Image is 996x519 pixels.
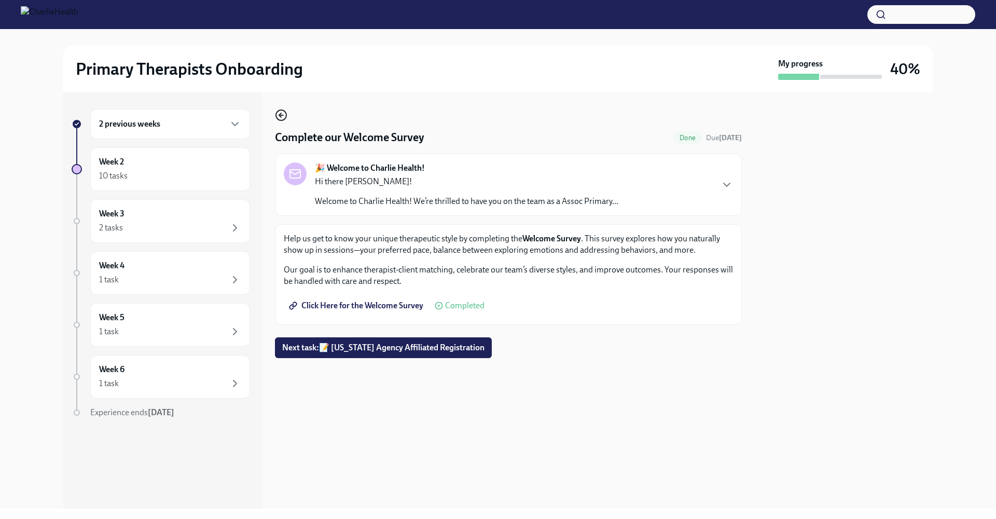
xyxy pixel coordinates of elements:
div: 1 task [99,274,119,285]
span: Experience ends [90,407,174,417]
strong: Welcome Survey [522,234,581,243]
a: Week 51 task [72,303,250,347]
p: Help us get to know your unique therapeutic style by completing the . This survey explores how yo... [284,233,733,256]
strong: [DATE] [148,407,174,417]
p: Our goal is to enhance therapist-client matching, celebrate our team’s diverse styles, and improv... [284,264,733,287]
div: 1 task [99,326,119,337]
span: Completed [445,302,485,310]
p: Welcome to Charlie Health! We’re thrilled to have you on the team as a Assoc Primary... [315,196,618,207]
h6: Week 5 [99,312,125,323]
button: Next task:📝 [US_STATE] Agency Affiliated Registration [275,337,492,358]
a: Week 32 tasks [72,199,250,243]
span: Due [706,133,742,142]
span: Next task : 📝 [US_STATE] Agency Affiliated Registration [282,343,485,353]
h6: Week 6 [99,364,125,375]
div: 2 previous weeks [90,109,250,139]
strong: [DATE] [719,133,742,142]
span: Done [673,134,702,142]
div: 1 task [99,378,119,389]
a: Week 210 tasks [72,147,250,191]
a: Click Here for the Welcome Survey [284,295,431,316]
h3: 40% [890,60,920,78]
h6: Week 2 [99,156,124,168]
h6: Week 3 [99,208,125,220]
strong: 🎉 Welcome to Charlie Health! [315,162,425,174]
p: Hi there [PERSON_NAME]! [315,176,618,187]
strong: My progress [778,58,823,70]
div: 10 tasks [99,170,128,182]
h2: Primary Therapists Onboarding [76,59,303,79]
img: CharlieHealth [21,6,78,23]
span: Click Here for the Welcome Survey [291,301,423,311]
h6: Week 4 [99,260,125,271]
div: 2 tasks [99,222,123,234]
h6: 2 previous weeks [99,118,160,130]
a: Week 61 task [72,355,250,399]
span: August 6th, 2025 09:00 [706,133,742,143]
a: Week 41 task [72,251,250,295]
h4: Complete our Welcome Survey [275,130,424,145]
